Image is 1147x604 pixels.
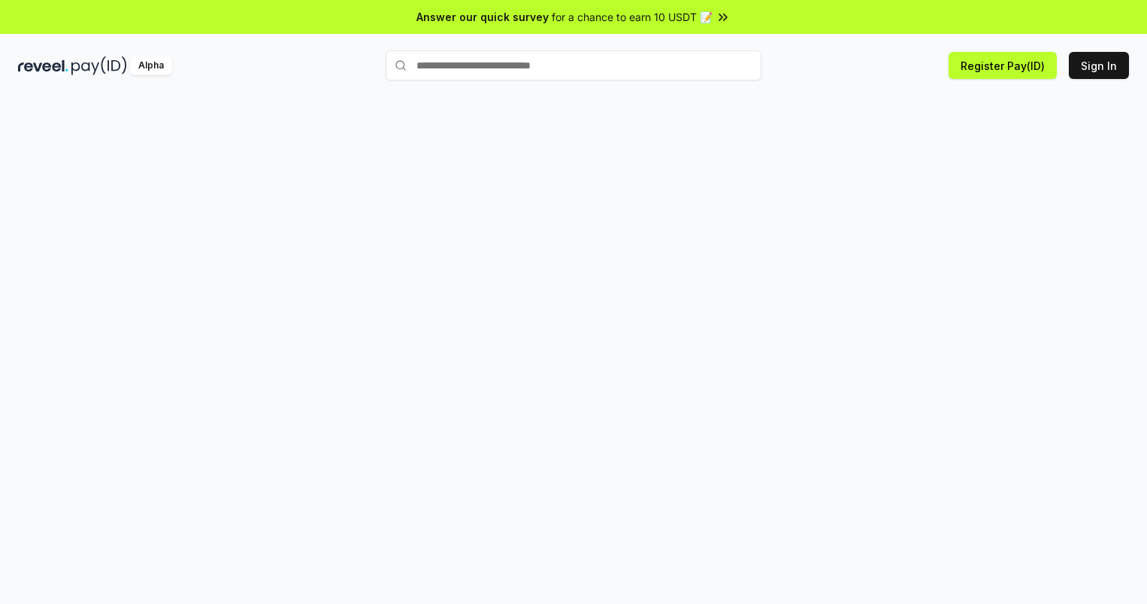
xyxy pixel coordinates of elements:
[552,9,713,25] span: for a chance to earn 10 USDT 📝
[416,9,549,25] span: Answer our quick survey
[71,56,127,75] img: pay_id
[949,52,1057,79] button: Register Pay(ID)
[1069,52,1129,79] button: Sign In
[130,56,172,75] div: Alpha
[18,56,68,75] img: reveel_dark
